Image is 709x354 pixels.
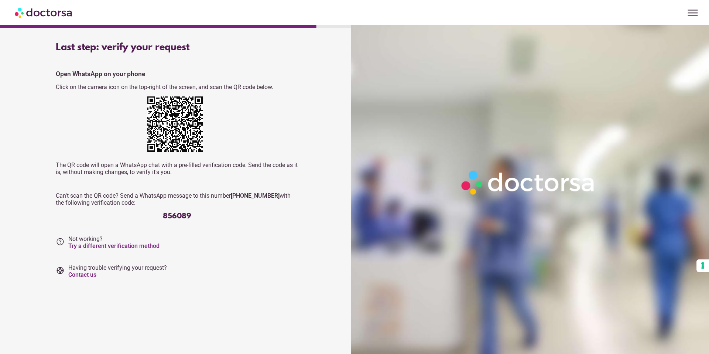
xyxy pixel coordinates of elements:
[56,266,65,275] i: support
[56,237,65,246] i: help
[231,192,280,199] strong: [PHONE_NUMBER]
[56,192,298,206] p: Can't scan the QR code? Send a WhatsApp message to this number with the following verification code:
[68,235,160,249] span: Not working?
[56,70,145,78] strong: Open WhatsApp on your phone
[68,264,167,278] span: Having trouble verifying your request?
[147,96,206,156] div: https://wa.me/+12673231263?text=My+request+verification+code+is+856089
[56,212,298,221] div: 856089
[56,161,298,176] p: The QR code will open a WhatsApp chat with a pre-filled verification code. Send the code as it is...
[686,6,700,20] span: menu
[68,271,96,278] a: Contact us
[68,242,160,249] a: Try a different verification method
[147,96,203,152] img: 00MznUAAAAGSURBVAMArMlPQsCSE2oAAAAASUVORK5CYII=
[56,84,298,91] p: Click on the camera icon on the top-right of the screen, and scan the QR code below.
[56,42,298,53] div: Last step: verify your request
[458,167,599,198] img: Logo-Doctorsa-trans-White-partial-flat.png
[696,259,709,272] button: Your consent preferences for tracking technologies
[15,4,73,21] img: Doctorsa.com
